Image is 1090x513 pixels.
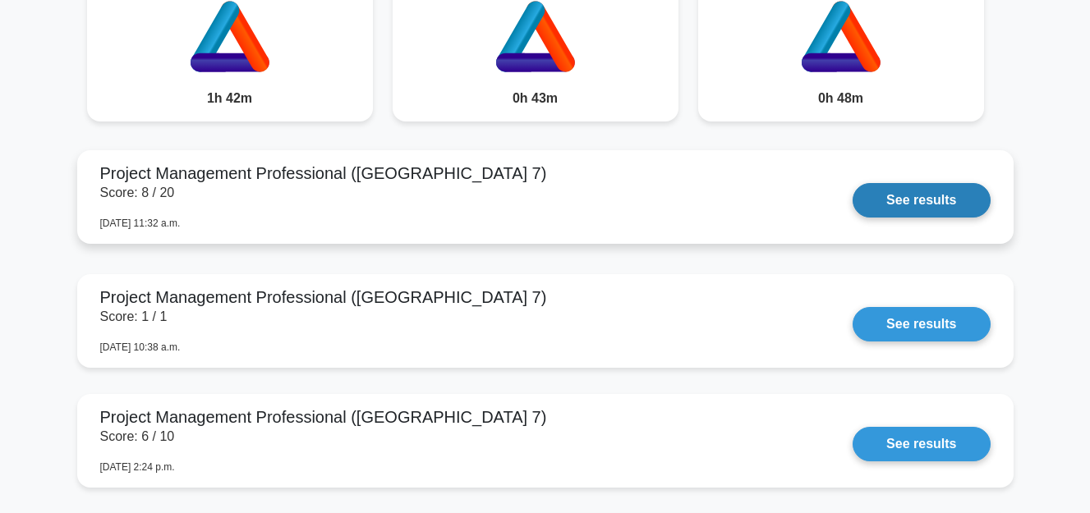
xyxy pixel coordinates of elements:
[393,76,678,121] div: 0h 43m
[87,76,373,121] div: 1h 42m
[853,183,990,218] a: See results
[853,427,990,461] a: See results
[853,307,990,341] a: See results
[698,76,984,121] div: 0h 48m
